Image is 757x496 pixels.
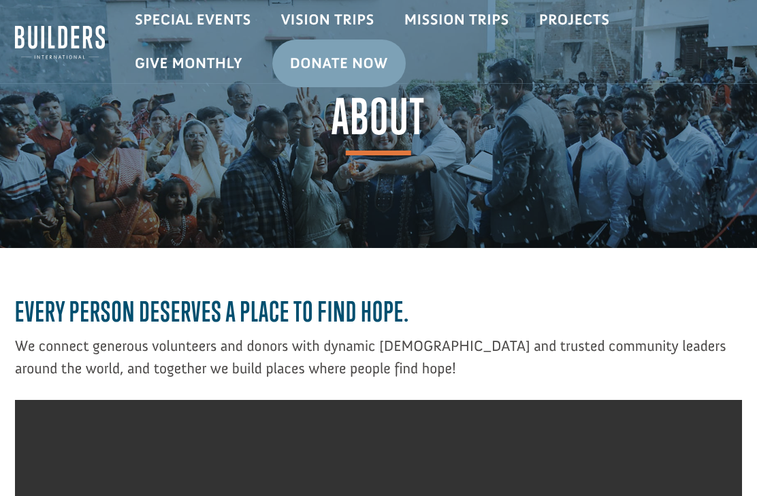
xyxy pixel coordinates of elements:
[15,21,105,63] img: Builders International
[15,296,742,335] h3: Every person deserves a place to find hope.
[15,335,742,379] p: We connect generous volunteers and donors with dynamic [DEMOGRAPHIC_DATA] and trusted community l...
[332,93,425,155] span: About
[120,44,257,83] a: Give Monthly
[272,40,406,87] a: Donate Now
